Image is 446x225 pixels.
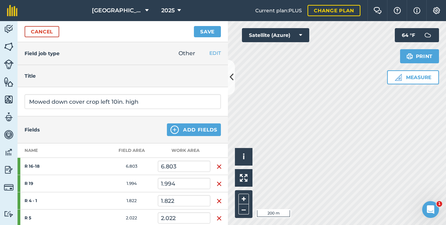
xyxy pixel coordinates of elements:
img: svg+xml;base64,PHN2ZyB4bWxucz0iaHR0cDovL3d3dy53My5vcmcvMjAwMC9zdmciIHdpZHRoPSIxNiIgaGVpZ2h0PSIyNC... [216,214,222,223]
img: svg+xml;base64,PHN2ZyB4bWxucz0iaHR0cDovL3d3dy53My5vcmcvMjAwMC9zdmciIHdpZHRoPSI1NiIgaGVpZ2h0PSI2MC... [4,77,14,87]
img: fieldmargin Logo [7,5,18,16]
img: Two speech bubbles overlapping with the left bubble in the forefront [373,7,382,14]
img: svg+xml;base64,PHN2ZyB4bWxucz0iaHR0cDovL3d3dy53My5vcmcvMjAwMC9zdmciIHdpZHRoPSIxNiIgaGVpZ2h0PSIyNC... [216,197,222,205]
img: svg+xml;base64,PD94bWwgdmVyc2lvbj0iMS4wIiBlbmNvZGluZz0idXRmLTgiPz4KPCEtLSBHZW5lcmF0b3I6IEFkb2JlIE... [4,129,14,140]
span: [GEOGRAPHIC_DATA] [92,6,142,15]
th: Field Area [105,143,158,158]
button: 64 °F [395,28,439,42]
td: 6.803 [105,158,158,175]
button: – [238,204,249,214]
img: svg+xml;base64,PD94bWwgdmVyc2lvbj0iMS4wIiBlbmNvZGluZz0idXRmLTgiPz4KPCEtLSBHZW5lcmF0b3I6IEFkb2JlIE... [4,211,14,217]
img: svg+xml;base64,PD94bWwgdmVyc2lvbj0iMS4wIiBlbmNvZGluZz0idXRmLTgiPz4KPCEtLSBHZW5lcmF0b3I6IEFkb2JlIE... [4,112,14,122]
h4: Field job type [25,50,60,57]
strong: R 5 [25,215,79,221]
button: Add Fields [167,123,221,136]
img: svg+xml;base64,PD94bWwgdmVyc2lvbj0iMS4wIiBlbmNvZGluZz0idXRmLTgiPz4KPCEtLSBHZW5lcmF0b3I6IEFkb2JlIE... [4,147,14,157]
button: Satellite (Azure) [242,28,309,42]
iframe: Intercom live chat [422,201,439,218]
img: Ruler icon [395,74,402,81]
strong: R 19 [25,181,79,186]
span: Other [178,50,195,57]
button: i [235,148,252,166]
img: svg+xml;base64,PHN2ZyB4bWxucz0iaHR0cDovL3d3dy53My5vcmcvMjAwMC9zdmciIHdpZHRoPSIxNyIgaGVpZ2h0PSIxNy... [413,6,420,15]
button: Save [194,26,221,37]
td: 1.994 [105,175,158,192]
button: EDIT [209,49,221,57]
img: svg+xml;base64,PHN2ZyB4bWxucz0iaHR0cDovL3d3dy53My5vcmcvMjAwMC9zdmciIHdpZHRoPSIxNiIgaGVpZ2h0PSIyNC... [216,180,222,188]
img: A cog icon [432,7,441,14]
img: svg+xml;base64,PHN2ZyB4bWxucz0iaHR0cDovL3d3dy53My5vcmcvMjAwMC9zdmciIHdpZHRoPSIxNCIgaGVpZ2h0PSIyNC... [170,126,179,134]
a: Change plan [308,5,360,16]
img: svg+xml;base64,PD94bWwgdmVyc2lvbj0iMS4wIiBlbmNvZGluZz0idXRmLTgiPz4KPCEtLSBHZW5lcmF0b3I6IEFkb2JlIE... [4,182,14,192]
strong: R 4 - 1 [25,198,79,204]
button: Print [400,49,439,63]
img: svg+xml;base64,PHN2ZyB4bWxucz0iaHR0cDovL3d3dy53My5vcmcvMjAwMC9zdmciIHdpZHRoPSIxOSIgaGVpZ2h0PSIyNC... [406,52,413,60]
img: svg+xml;base64,PHN2ZyB4bWxucz0iaHR0cDovL3d3dy53My5vcmcvMjAwMC9zdmciIHdpZHRoPSIxNiIgaGVpZ2h0PSIyNC... [216,162,222,171]
span: Current plan : PLUS [255,7,302,14]
span: 2025 [161,6,175,15]
img: Four arrows, one pointing top left, one top right, one bottom right and the last bottom left [240,174,248,182]
th: Work area [158,143,210,158]
img: svg+xml;base64,PD94bWwgdmVyc2lvbj0iMS4wIiBlbmNvZGluZz0idXRmLTgiPz4KPCEtLSBHZW5lcmF0b3I6IEFkb2JlIE... [4,165,14,175]
strong: R 16-18 [25,163,79,169]
img: svg+xml;base64,PD94bWwgdmVyc2lvbj0iMS4wIiBlbmNvZGluZz0idXRmLTgiPz4KPCEtLSBHZW5lcmF0b3I6IEFkb2JlIE... [4,59,14,69]
img: svg+xml;base64,PD94bWwgdmVyc2lvbj0iMS4wIiBlbmNvZGluZz0idXRmLTgiPz4KPCEtLSBHZW5lcmF0b3I6IEFkb2JlIE... [4,24,14,34]
input: What needs doing? [25,94,221,109]
h4: Title [25,72,221,80]
img: A question mark icon [393,7,401,14]
button: Measure [387,70,439,84]
span: i [243,152,245,161]
img: svg+xml;base64,PHN2ZyB4bWxucz0iaHR0cDovL3d3dy53My5vcmcvMjAwMC9zdmciIHdpZHRoPSI1NiIgaGVpZ2h0PSI2MC... [4,94,14,105]
img: svg+xml;base64,PHN2ZyB4bWxucz0iaHR0cDovL3d3dy53My5vcmcvMjAwMC9zdmciIHdpZHRoPSI1NiIgaGVpZ2h0PSI2MC... [4,41,14,52]
h4: Fields [25,126,40,134]
span: 1 [437,201,442,207]
th: Name [18,143,105,158]
button: + [238,194,249,204]
span: 64 ° F [402,28,415,42]
td: 1.822 [105,192,158,210]
img: svg+xml;base64,PD94bWwgdmVyc2lvbj0iMS4wIiBlbmNvZGluZz0idXRmLTgiPz4KPCEtLSBHZW5lcmF0b3I6IEFkb2JlIE... [421,28,435,42]
a: Cancel [25,26,59,37]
